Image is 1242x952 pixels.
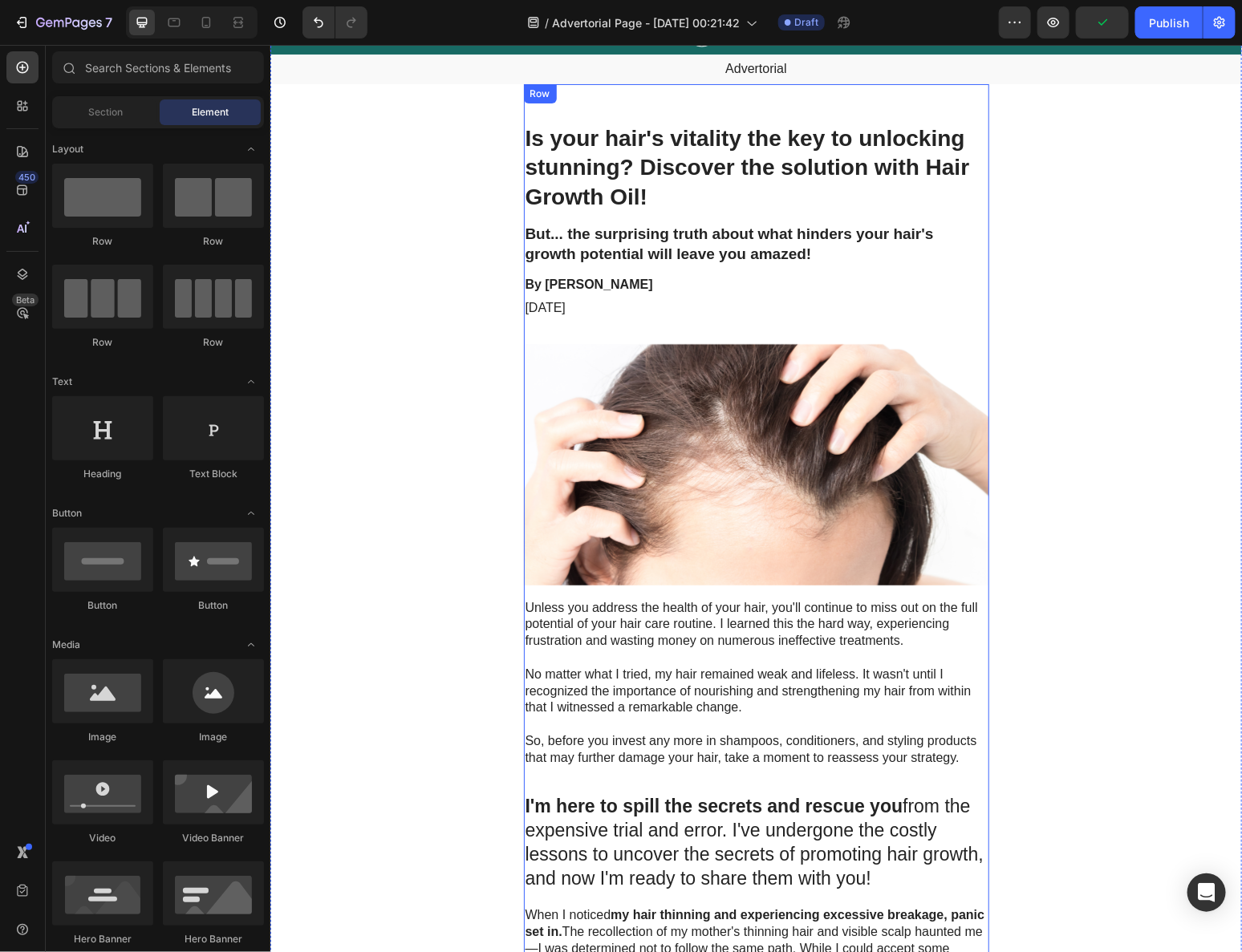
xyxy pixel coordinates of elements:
span: Toggle open [238,136,264,162]
div: Button [52,598,153,613]
iframe: Design area [270,45,1242,952]
span: Media [52,638,80,652]
div: Undo/Redo [302,6,367,38]
span: Button [52,506,82,521]
div: Row [163,335,264,350]
span: Toggle open [238,500,264,526]
div: Row [52,335,153,350]
div: Video [52,831,153,845]
div: Hero Banner [163,932,264,946]
div: Button [163,598,264,613]
span: Toggle open [238,369,264,395]
div: Beta [12,294,39,306]
div: Hero Banner [52,932,153,946]
p: 7 [105,13,112,32]
span: Element [192,105,229,120]
div: 450 [15,171,39,184]
span: Layout [52,142,83,156]
div: Row [52,234,153,249]
span: Section [89,105,124,120]
span: Toggle open [238,632,264,658]
span: Text [52,375,72,389]
div: Image [52,730,153,744]
button: Publish [1135,6,1203,38]
div: Text Block [163,467,264,481]
div: Heading [52,467,153,481]
span: Advertorial Page - [DATE] 00:21:42 [552,14,740,31]
div: Row [257,42,283,56]
input: Search Sections & Elements [52,51,264,83]
button: 7 [6,6,120,38]
div: Row [163,234,264,249]
div: Video Banner [163,831,264,845]
strong: my hair thinning and experiencing excessive breakage, panic set in. [255,863,715,893]
div: Open Intercom Messenger [1187,873,1226,912]
span: Draft [794,15,818,30]
span: / [545,14,549,31]
p: When I noticed The recollection of my mother's thinning hair and visible scalp haunted me—I was d... [255,862,717,929]
div: Publish [1149,14,1189,31]
div: Image [163,730,264,744]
